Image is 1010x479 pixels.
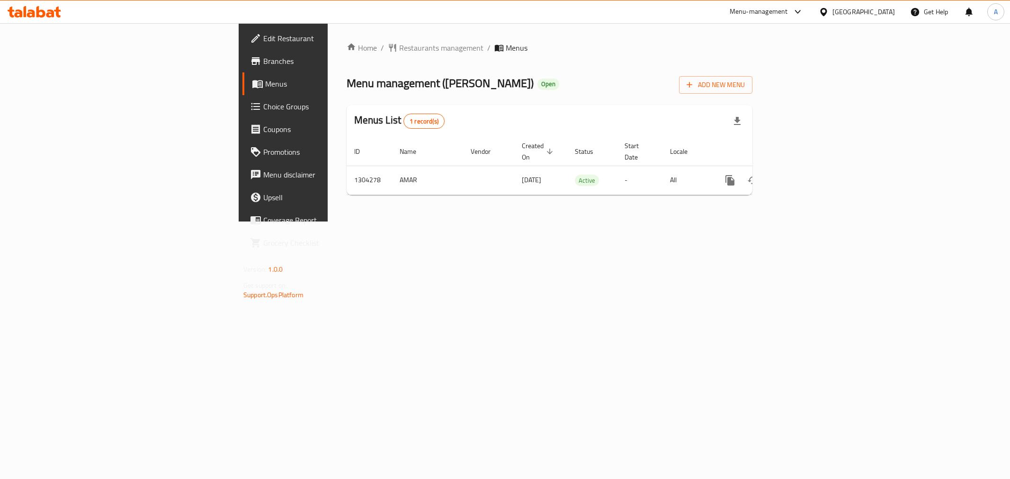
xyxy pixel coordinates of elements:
[263,124,400,135] span: Coupons
[263,169,400,180] span: Menu disclaimer
[242,72,407,95] a: Menus
[242,186,407,209] a: Upsell
[994,7,998,17] span: A
[242,141,407,163] a: Promotions
[263,192,400,203] span: Upsell
[242,231,407,254] a: Grocery Checklist
[347,72,534,94] span: Menu management ( [PERSON_NAME] )
[522,140,556,163] span: Created On
[730,6,788,18] div: Menu-management
[354,146,372,157] span: ID
[263,55,400,67] span: Branches
[263,33,400,44] span: Edit Restaurant
[726,110,749,133] div: Export file
[354,113,445,129] h2: Menus List
[687,79,745,91] span: Add New Menu
[242,118,407,141] a: Coupons
[263,146,400,158] span: Promotions
[537,80,559,88] span: Open
[347,137,817,195] table: enhanced table
[522,174,541,186] span: [DATE]
[347,42,752,53] nav: breadcrumb
[617,166,662,195] td: -
[719,169,742,192] button: more
[392,166,463,195] td: AMAR
[711,137,817,166] th: Actions
[242,27,407,50] a: Edit Restaurant
[404,117,444,126] span: 1 record(s)
[263,101,400,112] span: Choice Groups
[242,50,407,72] a: Branches
[388,42,483,53] a: Restaurants management
[679,76,752,94] button: Add New Menu
[242,163,407,186] a: Menu disclaimer
[670,146,700,157] span: Locale
[403,114,445,129] div: Total records count
[243,289,304,301] a: Support.OpsPlatform
[487,42,491,53] li: /
[471,146,503,157] span: Vendor
[242,209,407,231] a: Coverage Report
[625,140,651,163] span: Start Date
[263,214,400,226] span: Coverage Report
[268,263,283,275] span: 1.0.0
[537,79,559,90] div: Open
[742,169,764,192] button: Change Status
[832,7,895,17] div: [GEOGRAPHIC_DATA]
[662,166,711,195] td: All
[399,42,483,53] span: Restaurants management
[400,146,429,157] span: Name
[575,146,606,157] span: Status
[263,237,400,248] span: Grocery Checklist
[265,78,400,89] span: Menus
[575,175,599,186] span: Active
[506,42,527,53] span: Menus
[242,95,407,118] a: Choice Groups
[243,263,267,275] span: Version:
[243,279,287,292] span: Get support on:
